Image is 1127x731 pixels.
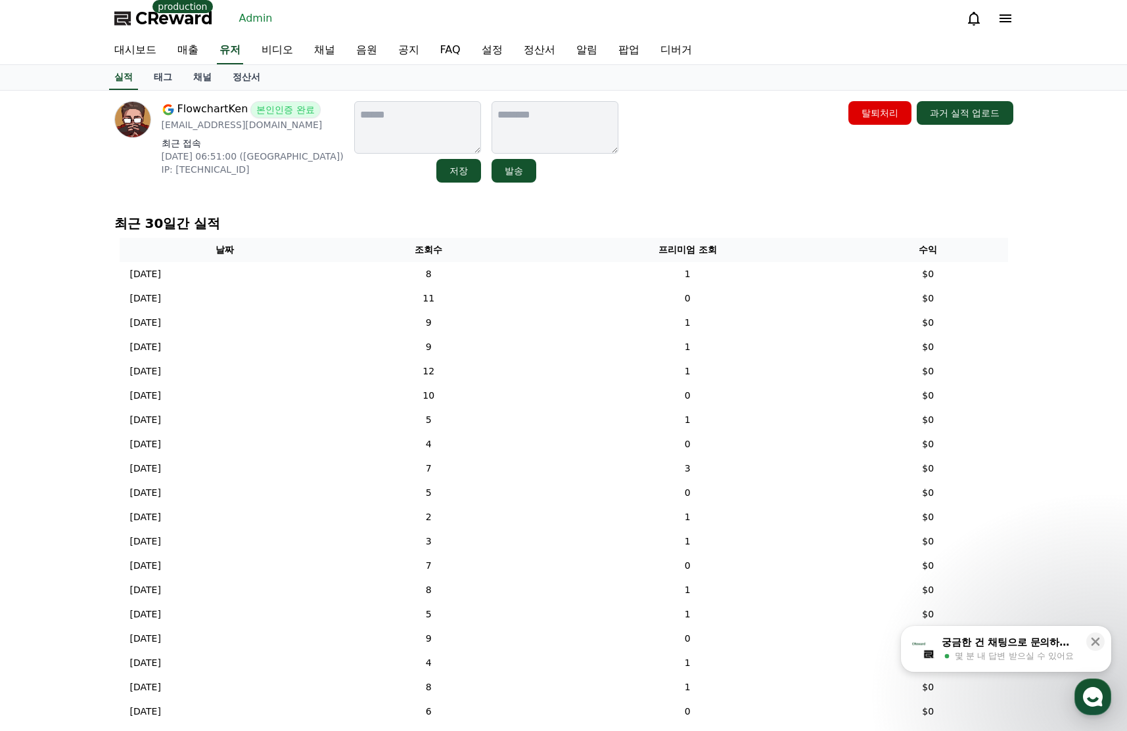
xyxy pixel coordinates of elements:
a: 정산서 [513,37,566,64]
p: [DATE] [130,316,161,330]
a: 태그 [143,65,183,90]
td: $0 [848,432,1008,456]
button: 발송 [492,159,536,183]
td: 5 [331,408,527,432]
p: IP: [TECHNICAL_ID] [162,163,344,176]
td: $0 [848,554,1008,578]
p: [DATE] [130,559,161,573]
a: 음원 [346,37,388,64]
a: 알림 [566,37,608,64]
p: 최근 30일간 실적 [114,214,1013,233]
td: $0 [848,505,1008,529]
td: 10 [331,384,527,408]
td: 3 [527,456,848,481]
td: 0 [527,286,848,311]
p: [DATE] [130,413,161,427]
a: 설정 [471,37,513,64]
p: 최근 접속 [162,137,344,150]
td: 1 [527,675,848,699]
a: 실적 [109,65,138,90]
td: $0 [848,699,1008,724]
td: 1 [527,505,848,529]
a: 팝업 [608,37,650,64]
p: [DATE] [130,389,161,403]
a: 매출 [167,37,209,64]
p: [DATE] [130,510,161,524]
a: CReward [114,8,213,29]
button: 저장 [436,159,481,183]
td: $0 [848,384,1008,408]
span: CReward [135,8,213,29]
td: 1 [527,602,848,627]
p: [DATE] [130,486,161,500]
td: $0 [848,286,1008,311]
td: $0 [848,578,1008,602]
td: 1 [527,311,848,335]
a: 대시보드 [104,37,167,64]
th: 날짜 [120,238,331,262]
th: 조회수 [331,238,527,262]
p: [DATE] [130,680,161,694]
a: 공지 [388,37,430,64]
td: 5 [331,602,527,627]
th: 프리미엄 조회 [527,238,848,262]
td: 8 [331,675,527,699]
button: 탈퇴처리 [848,101,911,125]
td: 12 [331,359,527,384]
p: [DATE] [130,656,161,670]
td: 8 [331,578,527,602]
td: 6 [331,699,527,724]
td: $0 [848,481,1008,505]
td: 0 [527,481,848,505]
a: 비디오 [251,37,304,64]
td: 1 [527,335,848,359]
span: 본인인증 완료 [250,101,320,118]
a: 정산서 [222,65,271,90]
p: [DATE] [130,632,161,646]
td: $0 [848,675,1008,699]
td: $0 [848,456,1008,481]
td: 8 [331,262,527,286]
td: 5 [331,481,527,505]
td: 1 [527,529,848,554]
p: [DATE] [130,437,161,451]
a: Admin [234,8,278,29]
p: [DATE] [130,292,161,305]
img: profile image [114,101,151,138]
a: 유저 [217,37,243,64]
td: 9 [331,335,527,359]
td: 1 [527,359,848,384]
td: 9 [331,627,527,651]
td: 4 [331,651,527,675]
td: 7 [331,554,527,578]
p: [DATE] [130,462,161,476]
td: 3 [331,529,527,554]
td: 7 [331,456,527,481]
p: [DATE] [130,535,161,548]
a: 채널 [304,37,346,64]
p: [DATE] [130,267,161,281]
td: $0 [848,359,1008,384]
td: $0 [848,408,1008,432]
p: [DATE] [130,583,161,597]
td: 0 [527,699,848,724]
td: 11 [331,286,527,311]
td: 1 [527,578,848,602]
a: 디버거 [650,37,702,64]
td: 4 [331,432,527,456]
td: 1 [527,408,848,432]
td: $0 [848,262,1008,286]
p: [DATE] 06:51:00 ([GEOGRAPHIC_DATA]) [162,150,344,163]
td: 0 [527,432,848,456]
td: 2 [331,505,527,529]
td: 1 [527,651,848,675]
p: [EMAIL_ADDRESS][DOMAIN_NAME] [162,118,344,131]
td: 0 [527,554,848,578]
td: 1 [527,262,848,286]
span: FlowchartKen [177,101,248,118]
p: [DATE] [130,705,161,719]
a: 채널 [183,65,222,90]
td: $0 [848,311,1008,335]
td: 0 [527,384,848,408]
p: [DATE] [130,365,161,378]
